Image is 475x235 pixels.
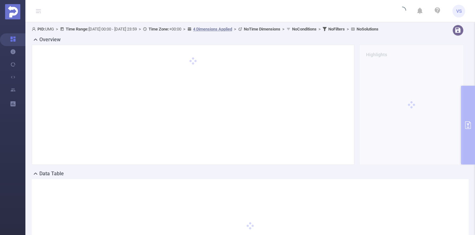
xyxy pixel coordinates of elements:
h2: Overview [39,36,61,44]
span: > [137,27,143,31]
img: Protected Media [5,4,20,19]
b: Time Zone: [149,27,169,31]
b: No Conditions [292,27,317,31]
b: Time Range: [66,27,89,31]
span: UMG [DATE] 00:00 - [DATE] 23:59 +00:00 [32,27,378,31]
i: icon: user [32,27,37,31]
span: > [280,27,286,31]
b: PID: [37,27,45,31]
span: VS [456,5,462,17]
span: > [345,27,351,31]
span: > [54,27,60,31]
b: No Time Dimensions [244,27,280,31]
b: No Solutions [357,27,378,31]
span: > [181,27,187,31]
u: 4 Dimensions Applied [193,27,232,31]
span: > [317,27,323,31]
h2: Data Table [39,170,64,178]
b: No Filters [328,27,345,31]
i: icon: loading [398,7,406,16]
span: > [232,27,238,31]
